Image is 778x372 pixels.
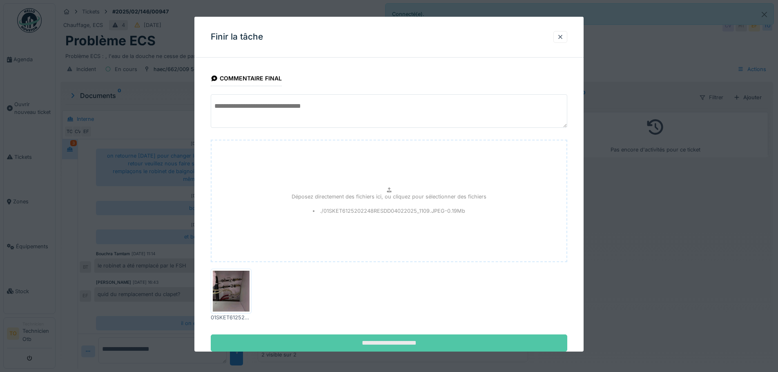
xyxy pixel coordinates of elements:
[211,314,252,321] div: 01SKET6125202248RESDD04022025_1109.JPEG
[211,72,282,86] div: Commentaire final
[292,192,486,200] p: Déposez directement des fichiers ici, ou cliquez pour sélectionner des fichiers
[213,271,250,312] img: 8fn8yq4430gvjbqgtosm3jhmd36p
[211,32,263,42] h3: Finir la tâche
[313,207,466,215] li: ./01SKET6125202248RESDD04022025_1109.JPEG - 0.19 Mb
